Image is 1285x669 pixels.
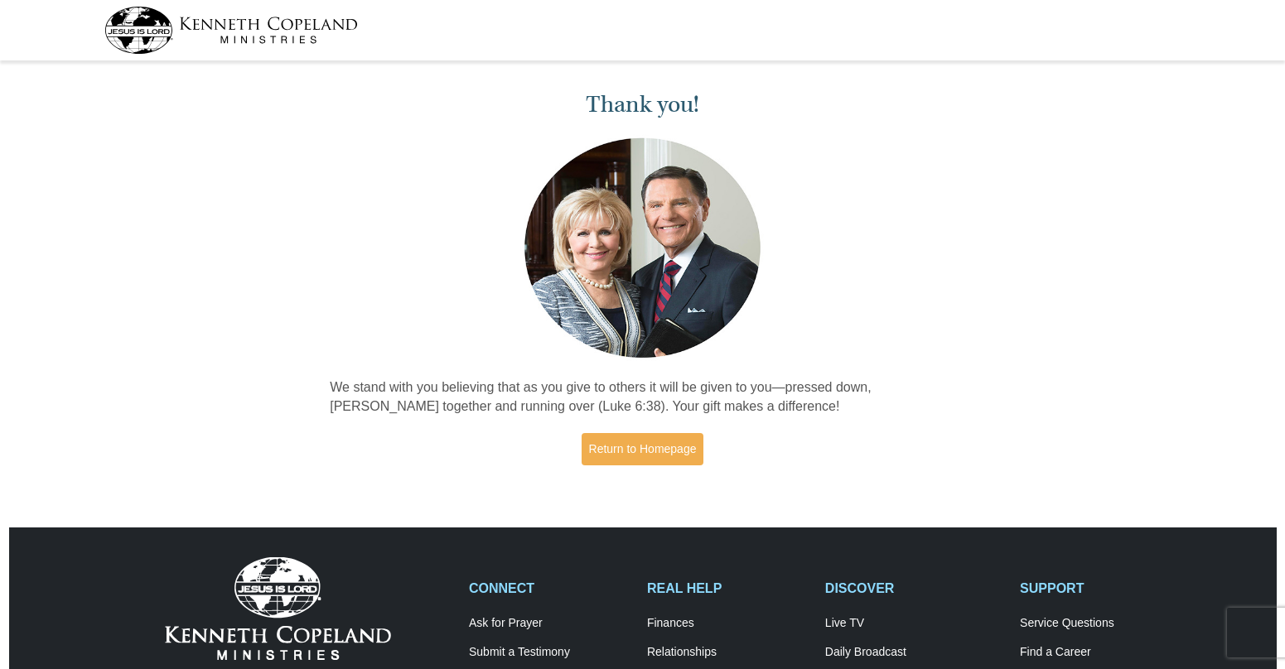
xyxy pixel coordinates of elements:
[825,616,1002,631] a: Live TV
[1020,580,1181,596] h2: SUPPORT
[825,645,1002,660] a: Daily Broadcast
[330,378,955,416] p: We stand with you believing that as you give to others it will be given to you—pressed down, [PER...
[1020,616,1181,631] a: Service Questions
[469,580,630,596] h2: CONNECT
[520,134,765,362] img: Kenneth and Gloria
[165,557,391,660] img: Kenneth Copeland Ministries
[1020,645,1181,660] a: Find a Career
[647,580,808,596] h2: REAL HELP
[647,616,808,631] a: Finances
[825,580,1002,596] h2: DISCOVER
[104,7,358,54] img: kcm-header-logo.svg
[330,91,955,118] h1: Thank you!
[582,433,704,465] a: Return to Homepage
[469,645,630,660] a: Submit a Testimony
[469,616,630,631] a: Ask for Prayer
[647,645,808,660] a: Relationships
